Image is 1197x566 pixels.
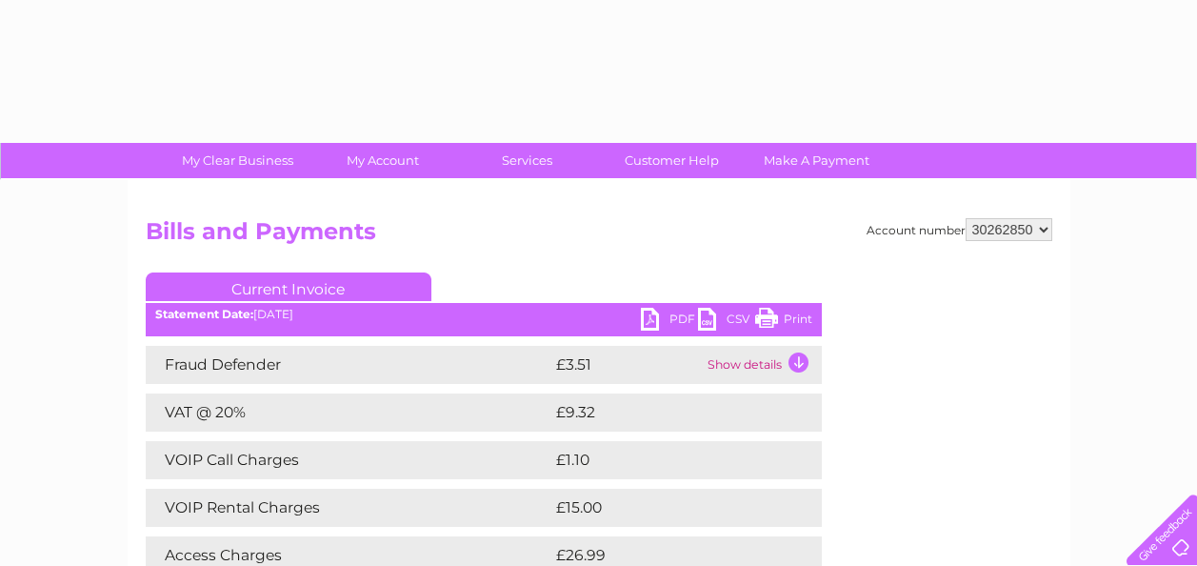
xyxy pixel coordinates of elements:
a: Print [755,308,812,335]
td: £3.51 [551,346,703,384]
a: CSV [698,308,755,335]
td: £15.00 [551,489,782,527]
div: Account number [867,218,1052,241]
div: [DATE] [146,308,822,321]
td: Show details [703,346,822,384]
a: Make A Payment [738,143,895,178]
a: Current Invoice [146,273,431,301]
a: My Account [304,143,461,178]
td: VOIP Call Charges [146,441,551,479]
td: £9.32 [551,394,777,432]
td: VOIP Rental Charges [146,489,551,527]
b: Statement Date: [155,307,253,321]
td: Fraud Defender [146,346,551,384]
h2: Bills and Payments [146,218,1052,254]
a: Customer Help [593,143,750,178]
a: PDF [641,308,698,335]
td: £1.10 [551,441,772,479]
a: Services [449,143,606,178]
a: My Clear Business [159,143,316,178]
td: VAT @ 20% [146,394,551,432]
